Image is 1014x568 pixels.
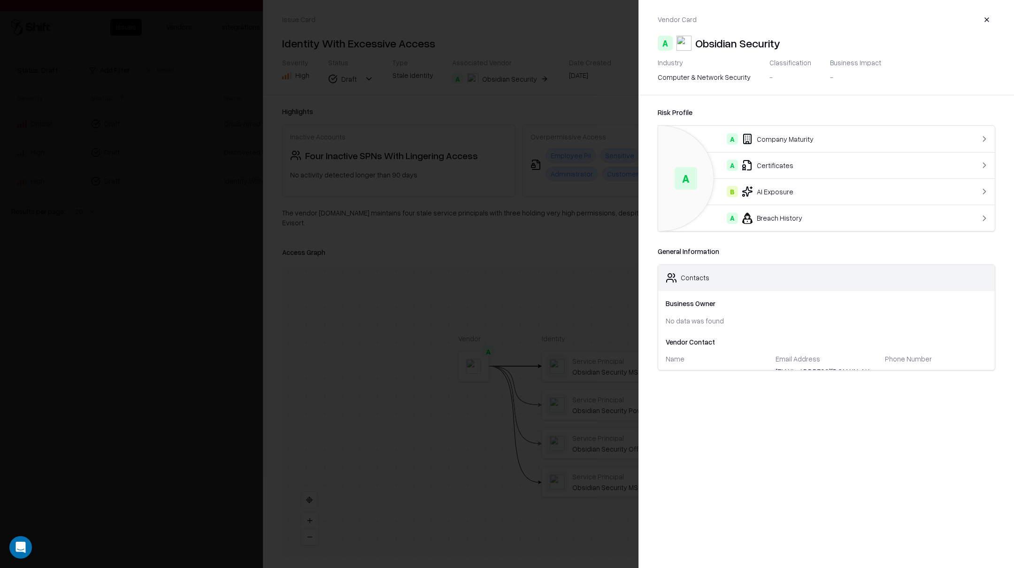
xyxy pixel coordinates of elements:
[666,299,987,308] div: Business Owner
[727,160,738,171] div: A
[666,316,987,326] div: No data was found
[885,354,987,363] div: Phone Number
[769,58,811,67] div: Classification
[676,36,691,51] img: Obsidian Security
[776,367,878,380] div: [EMAIL_ADDRESS][DOMAIN_NAME]
[675,167,697,190] div: A
[727,213,738,224] div: A
[658,107,995,118] div: Risk Profile
[658,15,697,24] p: Vendor Card
[658,58,751,67] div: Industry
[727,133,738,145] div: A
[776,354,878,363] div: Email Address
[727,186,738,197] div: B
[666,133,949,145] div: Company Maturity
[666,354,768,363] div: Name
[658,72,751,82] div: computer & network security
[666,160,949,171] div: Certificates
[666,186,949,197] div: AI Exposure
[658,246,995,256] div: General Information
[666,367,768,376] div: -
[830,58,881,67] div: Business Impact
[681,273,709,283] div: Contacts
[830,72,833,82] div: -
[666,337,987,347] div: Vendor Contact
[885,367,987,376] div: -
[769,72,773,82] div: -
[666,213,949,224] div: Breach History
[695,36,780,51] div: Obsidian Security
[658,36,673,51] div: A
